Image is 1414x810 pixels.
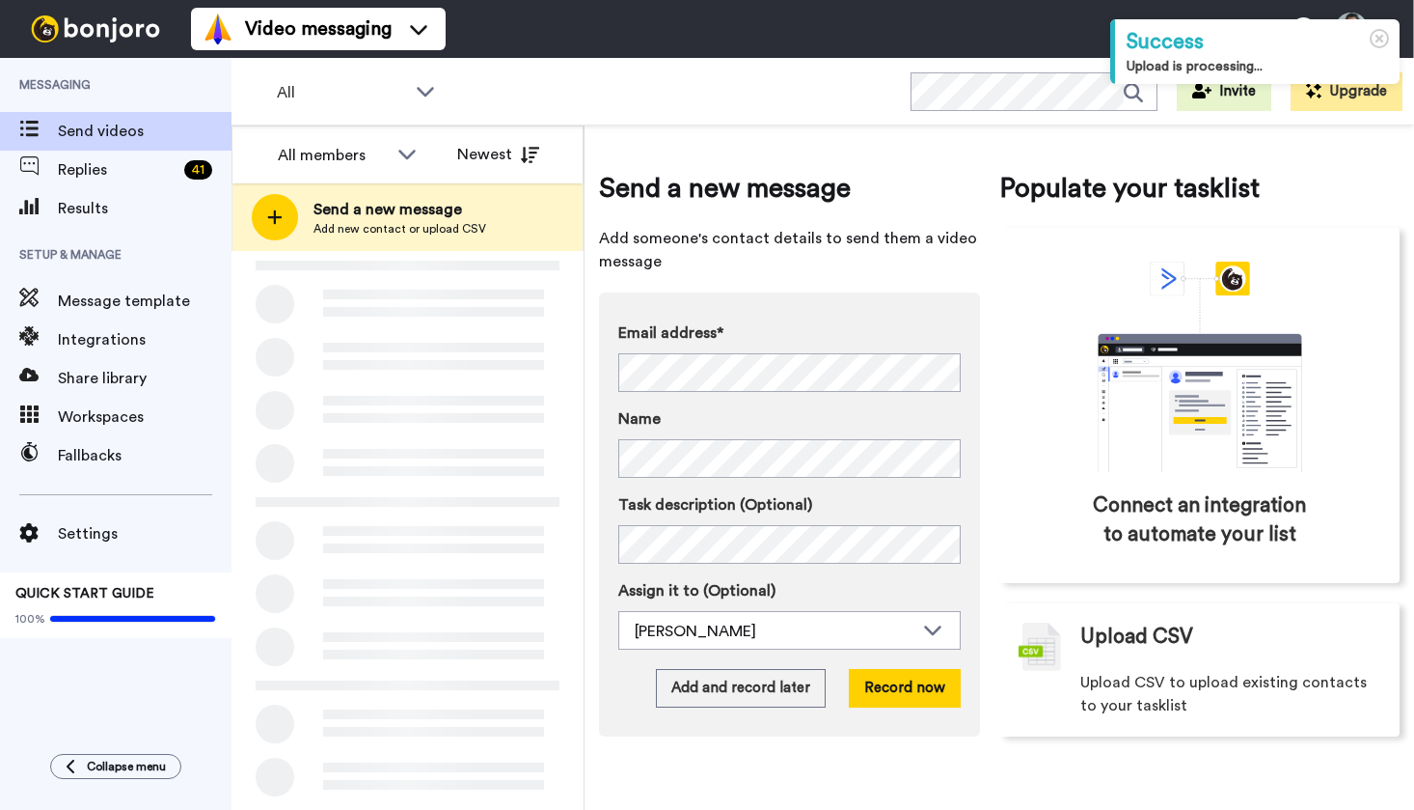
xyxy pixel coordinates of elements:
[1081,491,1318,549] span: Connect an integration to automate your list
[58,328,231,351] span: Integrations
[203,14,233,44] img: vm-color.svg
[278,144,388,167] div: All members
[1127,27,1388,57] div: Success
[1177,72,1271,111] button: Invite
[277,81,406,104] span: All
[1127,57,1388,76] div: Upload is processing...
[58,444,231,467] span: Fallbacks
[1019,623,1061,671] img: csv-grey.png
[999,169,1400,208] span: Populate your tasklist
[599,227,980,273] span: Add someone's contact details to send them a video message
[849,669,961,708] button: Record now
[15,587,154,601] span: QUICK START GUIDE
[87,759,166,774] span: Collapse menu
[599,169,980,208] span: Send a new message
[58,522,231,545] span: Settings
[50,754,181,779] button: Collapse menu
[1080,671,1380,717] span: Upload CSV to upload existing contacts to your tasklist
[618,579,961,602] label: Assign it to (Optional)
[245,15,392,42] span: Video messaging
[618,321,961,345] label: Email address*
[58,197,231,220] span: Results
[618,493,961,517] label: Task description (Optional)
[1055,262,1345,472] div: animation
[58,158,177,182] span: Replies
[1291,72,1402,111] button: Upgrade
[313,198,486,221] span: Send a new message
[15,611,45,627] span: 100%
[58,290,231,313] span: Message template
[58,367,231,390] span: Share library
[635,620,913,643] div: [PERSON_NAME]
[618,407,661,431] span: Name
[184,160,212,180] div: 41
[58,120,231,143] span: Send videos
[443,135,554,174] button: Newest
[656,669,826,708] button: Add and record later
[313,221,486,237] span: Add new contact or upload CSV
[58,405,231,429] span: Workspaces
[23,15,168,42] img: bj-logo-header-white.svg
[1080,623,1193,652] span: Upload CSV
